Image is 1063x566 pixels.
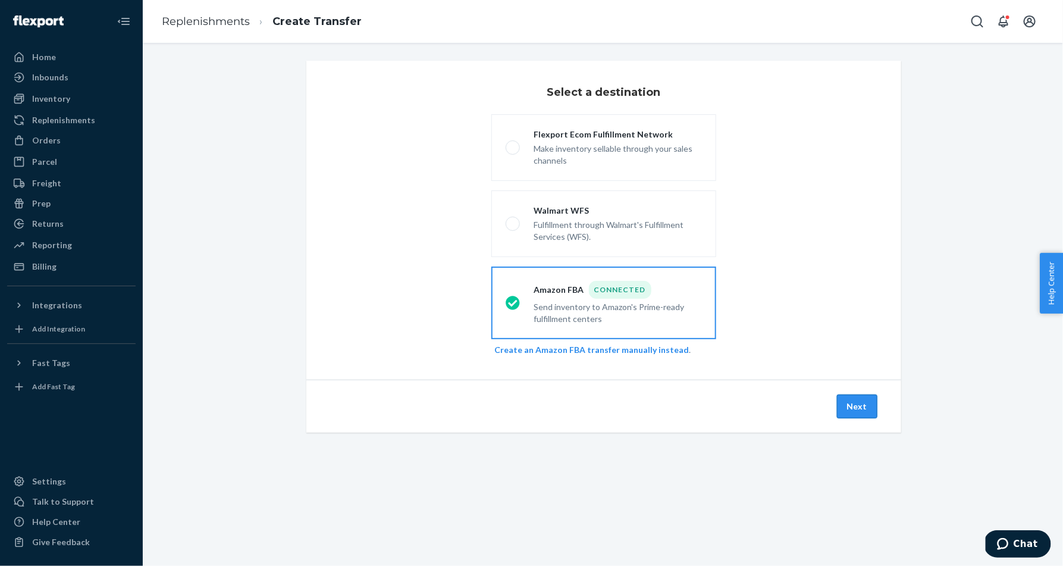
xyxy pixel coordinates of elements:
a: Prep [7,194,136,213]
div: Replenishments [32,114,95,126]
div: Give Feedback [32,536,90,548]
div: Talk to Support [32,496,94,508]
a: Home [7,48,136,67]
a: Inventory [7,89,136,108]
a: Reporting [7,236,136,255]
div: Prep [32,198,51,209]
div: Parcel [32,156,57,168]
div: Connected [589,281,651,299]
button: Open Search Box [965,10,989,33]
div: Reporting [32,239,72,251]
div: Add Integration [32,324,85,334]
button: Help Center [1040,253,1063,314]
a: Returns [7,214,136,233]
a: Create Transfer [272,15,362,28]
a: Settings [7,472,136,491]
div: Inbounds [32,71,68,83]
a: Parcel [7,152,136,171]
img: Flexport logo [13,15,64,27]
div: Settings [32,476,66,487]
a: Help Center [7,512,136,531]
ol: breadcrumbs [152,4,371,39]
div: Fulfillment through Walmart's Fulfillment Services (WFS). [534,217,702,243]
div: Fast Tags [32,357,70,369]
div: Integrations [32,299,82,311]
a: Replenishments [7,111,136,130]
button: Give Feedback [7,533,136,552]
a: Create an Amazon FBA transfer manually instead [494,345,689,355]
div: Billing [32,261,57,273]
div: Help Center [32,516,80,528]
button: Next [837,395,877,418]
button: Open account menu [1018,10,1042,33]
div: Walmart WFS [534,205,702,217]
button: Fast Tags [7,354,136,373]
button: Integrations [7,296,136,315]
div: Inventory [32,93,70,105]
div: Flexport Ecom Fulfillment Network [534,129,702,140]
div: Send inventory to Amazon's Prime-ready fulfillment centers [534,299,702,325]
button: Close Navigation [112,10,136,33]
div: . [494,344,712,356]
div: Orders [32,135,61,146]
div: Returns [32,218,64,230]
button: Open notifications [992,10,1015,33]
button: Talk to Support [7,492,136,511]
a: Billing [7,257,136,276]
iframe: Opens a widget where you can chat to one of our agents [986,530,1051,560]
a: Orders [7,131,136,150]
div: Add Fast Tag [32,381,75,392]
a: Add Integration [7,320,136,339]
div: Amazon FBA [534,281,702,299]
div: Freight [32,177,61,189]
a: Replenishments [162,15,250,28]
div: Make inventory sellable through your sales channels [534,140,702,167]
a: Add Fast Tag [7,377,136,396]
div: Home [32,51,56,63]
a: Inbounds [7,68,136,87]
a: Freight [7,174,136,193]
h3: Select a destination [547,85,660,100]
